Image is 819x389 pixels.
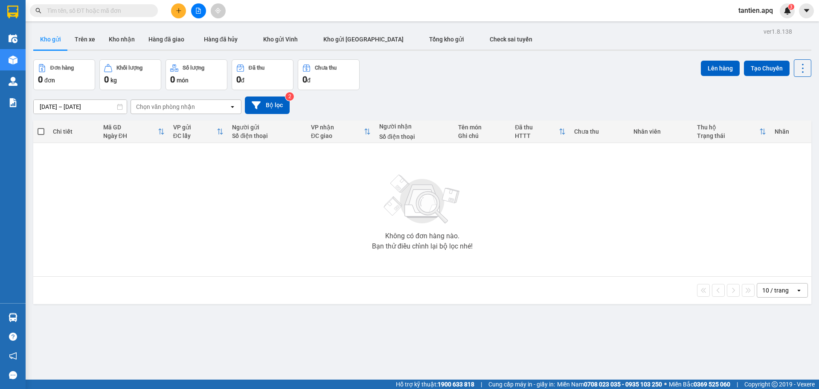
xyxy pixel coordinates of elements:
span: đ [307,77,311,84]
div: Chưa thu [315,65,337,71]
div: Không có đơn hàng nào. [385,233,459,240]
div: Đã thu [515,124,559,131]
div: 10 / trang [762,286,789,295]
button: caret-down [799,3,814,18]
div: Người nhận [379,123,450,130]
img: warehouse-icon [9,56,17,64]
div: Nhãn [775,128,807,135]
span: 0 [302,74,307,85]
span: message [9,371,17,379]
th: Toggle SortBy [511,120,570,143]
div: Thu hộ [697,124,759,131]
img: icon-new-feature [784,7,791,15]
sup: 2 [285,92,294,101]
div: ĐC lấy [173,132,217,139]
img: logo-vxr [7,6,18,18]
div: Chi tiết [53,128,94,135]
button: Số lượng0món [166,59,227,90]
img: warehouse-icon [9,34,17,43]
div: Đơn hàng [50,65,74,71]
input: Tìm tên, số ĐT hoặc mã đơn [47,6,148,15]
button: Trên xe [68,29,102,50]
button: plus [171,3,186,18]
span: notification [9,352,17,360]
button: aim [211,3,226,18]
button: Tạo Chuyến [744,61,790,76]
span: Kho gửi [GEOGRAPHIC_DATA] [323,36,404,43]
div: Nhân viên [633,128,688,135]
div: Ghi chú [458,132,506,139]
div: Khối lượng [116,65,142,71]
div: ĐC giao [311,132,364,139]
span: Hỗ trợ kỹ thuật: [396,380,474,389]
span: Miền Bắc [669,380,730,389]
span: Cung cấp máy in - giấy in: [488,380,555,389]
span: | [737,380,738,389]
th: Toggle SortBy [307,120,375,143]
div: Số điện thoại [379,133,450,140]
button: Kho nhận [102,29,142,50]
button: Lên hàng [701,61,740,76]
span: 0 [104,74,109,85]
div: Mã GD [103,124,158,131]
span: Tổng kho gửi [429,36,464,43]
span: 0 [170,74,175,85]
div: Người gửi [232,124,302,131]
div: Đã thu [249,65,264,71]
th: Toggle SortBy [169,120,228,143]
span: Miền Nam [557,380,662,389]
span: Hàng đã hủy [204,36,238,43]
div: Bạn thử điều chỉnh lại bộ lọc nhé! [372,243,473,250]
button: Khối lượng0kg [99,59,161,90]
th: Toggle SortBy [99,120,169,143]
div: Số điện thoại [232,132,302,139]
input: Select a date range. [34,100,127,114]
span: search [35,8,41,14]
strong: 1900 633 818 [438,381,474,388]
span: plus [176,8,182,14]
span: 3 [790,4,793,10]
span: đơn [44,77,55,84]
span: món [177,77,189,84]
img: warehouse-icon [9,313,17,322]
div: Trạng thái [697,132,759,139]
span: đ [241,77,244,84]
span: 0 [38,74,43,85]
button: Kho gửi [33,29,68,50]
span: kg [110,77,117,84]
div: VP nhận [311,124,364,131]
span: ⚪️ [664,383,667,386]
span: tantien.apq [732,5,780,16]
span: question-circle [9,333,17,341]
div: ver 1.8.138 [764,27,792,36]
span: caret-down [803,7,810,15]
div: Tên món [458,124,506,131]
strong: 0708 023 035 - 0935 103 250 [584,381,662,388]
strong: 0369 525 060 [694,381,730,388]
img: solution-icon [9,98,17,107]
span: Check sai tuyến [490,36,532,43]
th: Toggle SortBy [693,120,770,143]
span: Kho gửi Vinh [263,36,298,43]
img: warehouse-icon [9,77,17,86]
button: file-add [191,3,206,18]
div: VP gửi [173,124,217,131]
svg: open [229,103,236,110]
span: 0 [236,74,241,85]
span: aim [215,8,221,14]
div: HTTT [515,132,559,139]
div: Số lượng [183,65,204,71]
button: Bộ lọc [245,97,290,114]
button: Hàng đã giao [142,29,191,50]
div: Chưa thu [574,128,625,135]
sup: 3 [788,4,794,10]
span: copyright [772,381,778,387]
div: Ngày ĐH [103,132,158,139]
button: Đã thu0đ [232,59,293,90]
img: svg+xml;base64,PHN2ZyBjbGFzcz0ibGlzdC1wbHVnX19zdmciIHhtbG5zPSJodHRwOi8vd3d3LnczLm9yZy8yMDAwL3N2Zy... [380,170,465,229]
button: Đơn hàng0đơn [33,59,95,90]
div: Chọn văn phòng nhận [136,102,195,111]
span: file-add [195,8,201,14]
svg: open [796,287,802,294]
span: | [481,380,482,389]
